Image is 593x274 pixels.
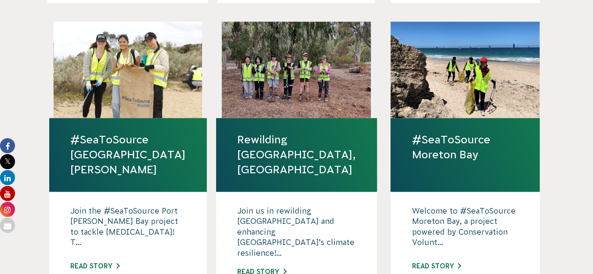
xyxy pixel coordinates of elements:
[237,206,356,258] p: Join us in rewilding [GEOGRAPHIC_DATA] and enhancing [GEOGRAPHIC_DATA]’s climate resilience!...
[412,206,518,252] p: Welcome to #SeaToSource Moreton Bay, a project powered by Conservation Volunt...
[412,132,518,162] a: #SeaToSource Moreton Bay
[237,132,356,178] a: Rewilding [GEOGRAPHIC_DATA], [GEOGRAPHIC_DATA]
[70,206,186,252] p: Join the #SeaToSource Port [PERSON_NAME] Bay project to tackle [MEDICAL_DATA]! T...
[70,132,186,178] a: #SeaToSource [GEOGRAPHIC_DATA][PERSON_NAME]
[412,262,461,270] a: Read story
[70,262,120,270] a: Read story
